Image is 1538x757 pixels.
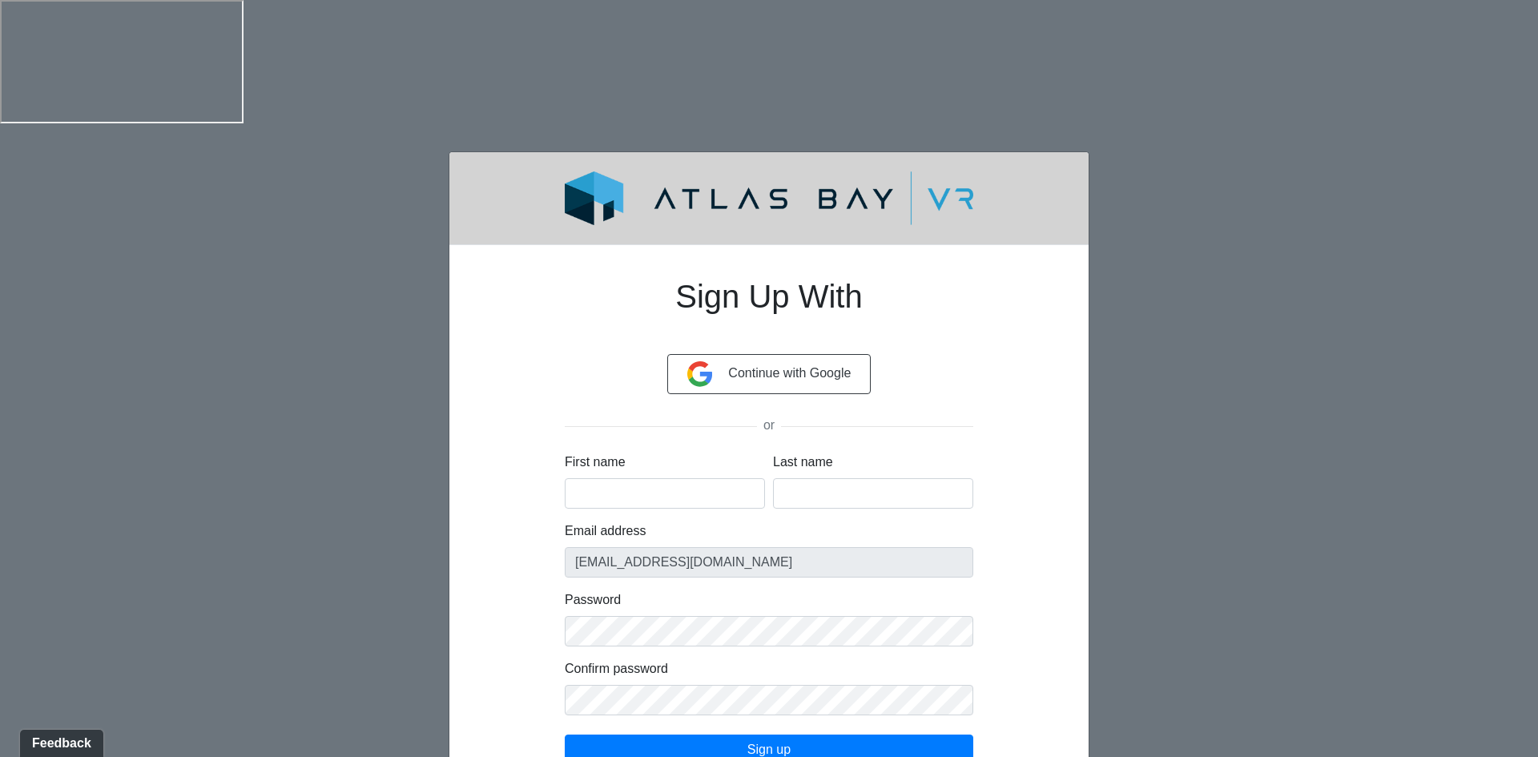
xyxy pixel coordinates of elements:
[565,659,668,678] label: Confirm password
[565,453,626,472] label: First name
[565,258,973,354] h1: Sign Up With
[565,521,646,541] label: Email address
[12,725,107,757] iframe: Ybug feedback widget
[757,418,781,432] span: or
[565,590,621,610] label: Password
[667,354,872,394] button: Continue with Google
[773,453,833,472] label: Last name
[728,366,851,380] span: Continue with Google
[526,171,1012,225] img: logo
